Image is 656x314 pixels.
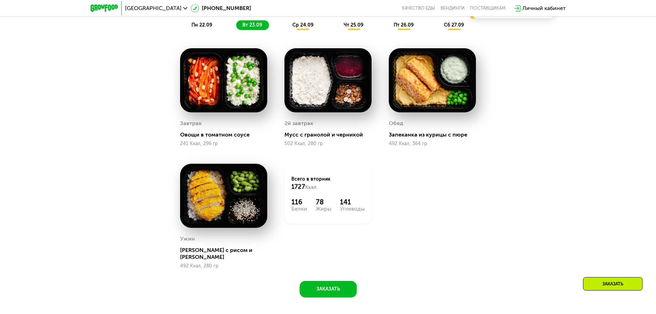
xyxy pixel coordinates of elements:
[305,184,316,190] span: Ккал
[470,6,506,11] div: поставщикам
[284,131,377,138] div: Мусс с гранолой и черникой
[180,234,195,244] div: Ужин
[291,198,307,206] div: 116
[389,141,476,146] div: 492 Ккал, 364 гр
[389,118,403,129] div: Обед
[344,22,363,28] span: чт 25.09
[316,198,331,206] div: 78
[180,247,273,261] div: [PERSON_NAME] с рисом и [PERSON_NAME]
[242,22,262,28] span: вт 23.09
[291,206,307,212] div: Белки
[340,198,365,206] div: 141
[583,277,643,291] div: Заказать
[316,206,331,212] div: Жиры
[180,118,202,129] div: Завтрак
[440,6,465,11] a: Вендинги
[284,141,372,146] div: 502 Ккал, 280 гр
[389,131,481,138] div: Запеканка из курицы с пюре
[291,176,365,191] div: Всего в вторник
[300,281,357,297] button: Заказать
[340,206,365,212] div: Углеводы
[191,4,251,12] a: [PHONE_NUMBER]
[444,22,464,28] span: сб 27.09
[180,131,273,138] div: Овощи в томатном соусе
[180,263,267,269] div: 492 Ккал, 280 гр
[125,6,181,11] span: [GEOGRAPHIC_DATA]
[522,4,566,12] div: Личный кабинет
[394,22,414,28] span: пт 26.09
[284,118,313,129] div: 2й завтрак
[180,141,267,146] div: 241 Ккал, 296 гр
[191,22,212,28] span: пн 22.09
[402,6,435,11] a: Качество еды
[291,183,305,191] span: 1727
[292,22,313,28] span: ср 24.09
